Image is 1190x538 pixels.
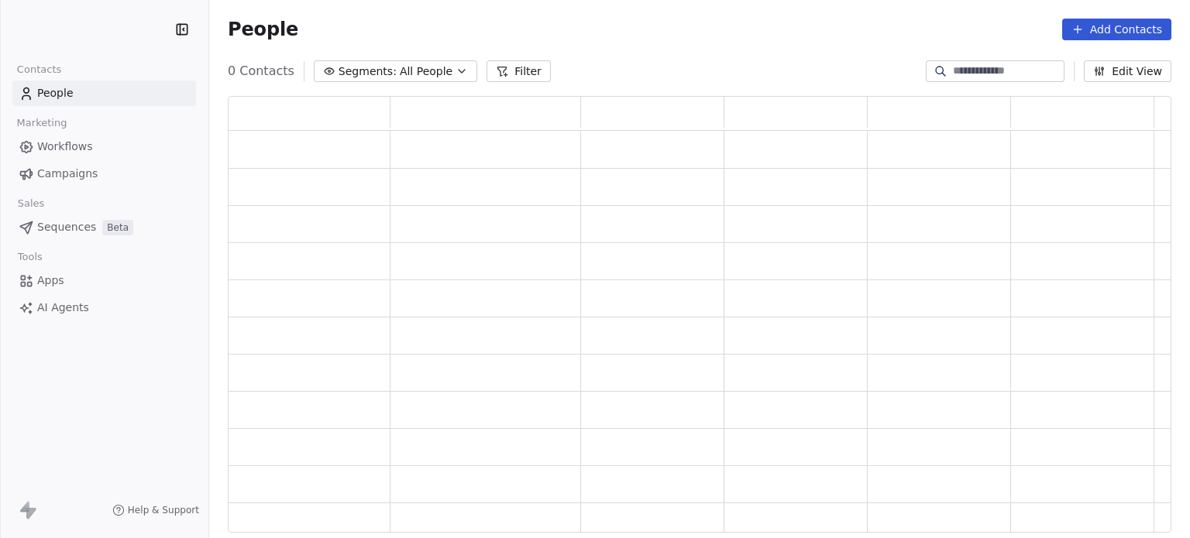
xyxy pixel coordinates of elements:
[10,111,74,135] span: Marketing
[37,166,98,182] span: Campaigns
[1062,19,1171,40] button: Add Contacts
[102,220,133,235] span: Beta
[228,62,294,81] span: 0 Contacts
[12,214,196,240] a: SequencesBeta
[10,58,68,81] span: Contacts
[487,60,551,82] button: Filter
[37,219,96,235] span: Sequences
[1084,60,1171,82] button: Edit View
[37,272,64,289] span: Apps
[11,192,51,215] span: Sales
[12,134,196,159] a: Workflows
[11,245,49,269] span: Tools
[128,504,199,516] span: Help & Support
[37,85,74,101] span: People
[339,63,397,80] span: Segments:
[112,504,199,516] a: Help & Support
[228,18,298,41] span: People
[37,300,89,316] span: AI Agents
[12,295,196,320] a: AI Agents
[12,81,196,106] a: People
[12,161,196,187] a: Campaigns
[400,63,452,80] span: All People
[12,268,196,293] a: Apps
[37,139,93,155] span: Workflows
